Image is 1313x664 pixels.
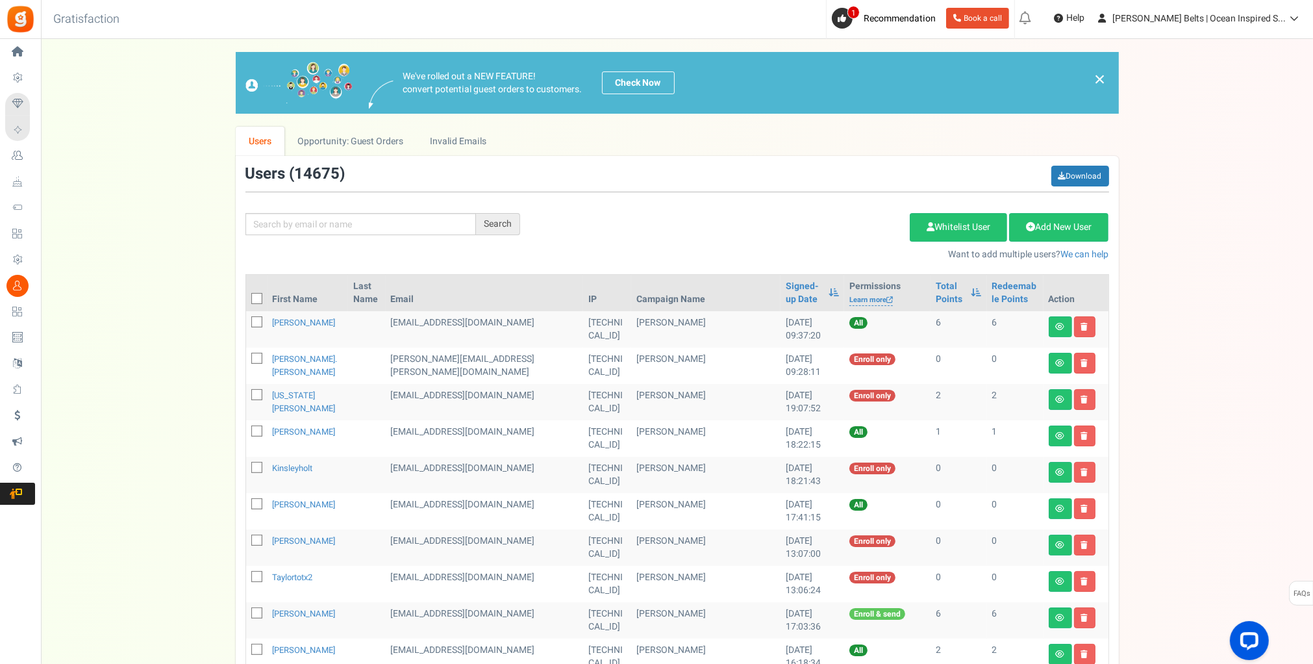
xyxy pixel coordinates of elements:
td: [TECHNICAL_ID] [583,420,631,457]
td: [PERSON_NAME] [631,457,781,493]
i: Delete user [1081,578,1088,585]
td: 6 [931,602,986,639]
td: [PERSON_NAME] [631,420,781,457]
i: Delete user [1081,505,1088,513]
a: [US_STATE][PERSON_NAME] [273,389,336,415]
i: View details [1056,432,1065,440]
i: Delete user [1081,614,1088,622]
p: Want to add multiple users? [540,248,1109,261]
td: 6 [987,311,1044,348]
td: 0 [987,493,1044,530]
a: Download [1051,166,1109,186]
td: 2 [931,384,986,420]
i: View details [1056,614,1065,622]
i: View details [1056,468,1065,476]
span: All [849,645,868,656]
div: Search [476,213,520,235]
a: Opportunity: Guest Orders [284,127,416,156]
th: Action [1044,275,1108,311]
i: Delete user [1081,432,1088,440]
a: [PERSON_NAME] [273,498,336,511]
span: 14675 [295,162,340,185]
span: [PERSON_NAME] Belts | Ocean Inspired S... [1112,12,1286,25]
a: [PERSON_NAME] [273,644,336,656]
td: [PERSON_NAME] [631,311,781,348]
p: We've rolled out a NEW FEATURE! convert potential guest orders to customers. [403,70,582,96]
td: [PERSON_NAME] [631,566,781,602]
td: General [386,530,584,566]
td: 2 [987,384,1044,420]
i: Delete user [1081,396,1088,403]
a: Total Points [936,280,964,306]
th: Campaign Name [631,275,781,311]
td: [PERSON_NAME] [631,530,781,566]
td: [DATE] 13:07:00 [781,530,844,566]
td: General [386,602,584,639]
img: images [369,81,394,109]
span: All [849,317,868,329]
td: [TECHNICAL_ID] [583,493,631,530]
a: Add New User [1009,213,1108,242]
span: Recommendation [864,12,936,25]
i: View details [1056,323,1065,331]
td: [EMAIL_ADDRESS][DOMAIN_NAME] [386,493,584,530]
i: View details [1056,578,1065,585]
a: Check Now [602,71,675,94]
span: All [849,426,868,438]
td: [DATE] 09:28:11 [781,348,844,384]
i: View details [1056,650,1065,658]
span: Enroll only [849,353,895,365]
td: [DATE] 17:03:36 [781,602,844,639]
span: All [849,499,868,511]
td: General [386,457,584,493]
i: View details [1056,541,1065,549]
td: [DATE] 18:21:43 [781,457,844,493]
a: Signed-up Date [786,280,822,306]
span: Help [1063,12,1084,25]
td: 0 [931,348,986,384]
a: We can help [1060,248,1108,261]
span: Enroll only [849,390,895,402]
a: × [1094,71,1106,87]
a: Help [1049,8,1090,29]
th: First Name [268,275,348,311]
a: 1 Recommendation [832,8,941,29]
td: [DATE] 17:41:15 [781,493,844,530]
td: General [386,348,584,384]
td: 6 [987,602,1044,639]
td: [TECHNICAL_ID] [583,530,631,566]
a: Whitelist User [910,213,1007,242]
h3: Users ( ) [245,166,345,183]
span: 1 [847,6,860,19]
td: [TECHNICAL_ID] [583,311,631,348]
td: [PERSON_NAME] [631,602,781,639]
a: [PERSON_NAME] [273,607,336,620]
td: 0 [987,566,1044,602]
a: Learn more [849,295,893,306]
td: 6 [931,311,986,348]
i: Delete user [1081,323,1088,331]
span: Enroll only [849,535,895,547]
td: 0 [931,566,986,602]
td: [DATE] 09:37:20 [781,311,844,348]
td: [DATE] 19:07:52 [781,384,844,420]
a: [PERSON_NAME] [273,535,336,547]
td: General [386,566,584,602]
td: [EMAIL_ADDRESS][DOMAIN_NAME] [386,420,584,457]
span: FAQs [1293,581,1310,606]
span: Enroll & send [849,608,905,620]
td: 1 [931,420,986,457]
a: Invalid Emails [417,127,499,156]
td: 0 [987,348,1044,384]
td: 0 [931,457,986,493]
h3: Gratisfaction [39,6,134,32]
th: IP [583,275,631,311]
td: General [386,384,584,420]
span: Enroll only [849,572,895,583]
i: Delete user [1081,650,1088,658]
th: Last Name [348,275,386,311]
td: [PERSON_NAME] [631,384,781,420]
a: Redeemable Points [992,280,1038,306]
td: [TECHNICAL_ID] [583,602,631,639]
